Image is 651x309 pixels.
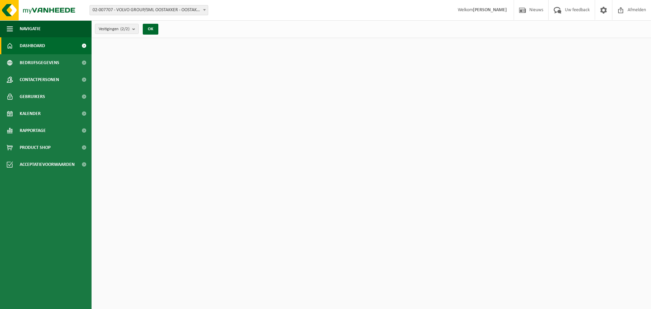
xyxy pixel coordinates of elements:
span: Rapportage [20,122,46,139]
strong: [PERSON_NAME] [473,7,507,13]
span: Product Shop [20,139,51,156]
button: OK [143,24,158,35]
span: Vestigingen [99,24,130,34]
span: Contactpersonen [20,71,59,88]
button: Vestigingen(2/2) [95,24,139,34]
span: 02-007707 - VOLVO GROUP/SML OOSTAKKER - OOSTAKKER [90,5,208,15]
span: Navigatie [20,20,41,37]
span: Kalender [20,105,41,122]
span: Gebruikers [20,88,45,105]
span: Acceptatievoorwaarden [20,156,75,173]
span: Bedrijfsgegevens [20,54,59,71]
count: (2/2) [120,27,130,31]
span: Dashboard [20,37,45,54]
